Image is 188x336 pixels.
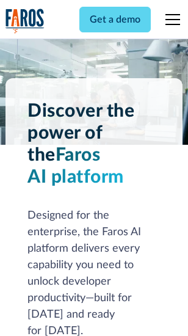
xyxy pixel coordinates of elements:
[158,5,183,34] div: menu
[79,7,151,32] a: Get a demo
[27,146,124,186] span: Faros AI platform
[5,9,45,34] a: home
[27,100,161,188] h1: Discover the power of the
[5,9,45,34] img: Logo of the analytics and reporting company Faros.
